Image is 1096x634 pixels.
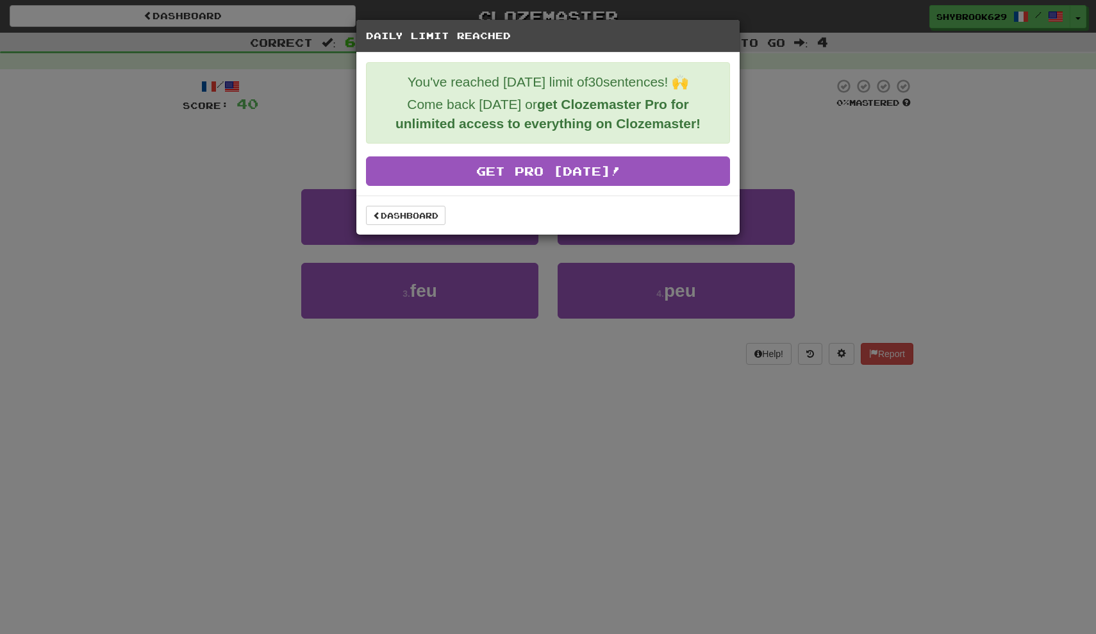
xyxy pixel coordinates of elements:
[366,156,730,186] a: Get Pro [DATE]!
[376,72,720,92] p: You've reached [DATE] limit of 30 sentences! 🙌
[366,29,730,42] h5: Daily Limit Reached
[376,95,720,133] p: Come back [DATE] or
[366,206,445,225] a: Dashboard
[395,97,701,131] strong: get Clozemaster Pro for unlimited access to everything on Clozemaster!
